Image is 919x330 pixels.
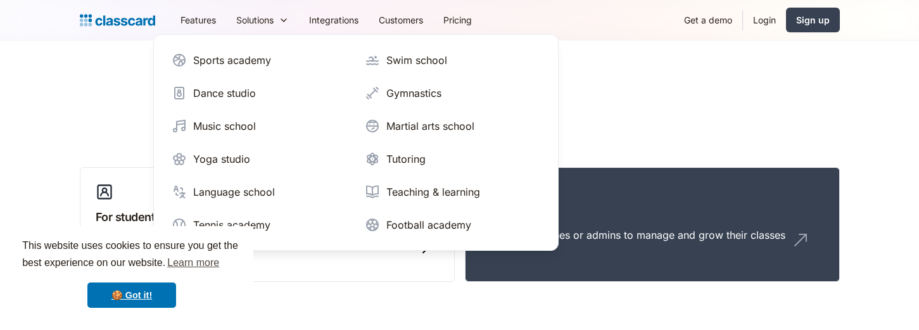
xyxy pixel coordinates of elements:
div: Music school [193,118,256,134]
a: Music school [167,113,352,139]
a: Football academy [360,212,545,238]
a: Pricing [433,6,482,34]
a: Integrations [299,6,369,34]
div: cookieconsent [10,226,253,320]
h3: For staff [481,208,824,225]
div: Tutoring [386,151,426,167]
a: Logo [80,11,155,29]
div: Teachers, coaches or admins to manage and grow their classes [481,228,785,242]
div: Martial arts school [386,118,474,134]
a: Get a demo [674,6,742,34]
a: Swim school [360,48,545,73]
a: Tennis academy [167,212,352,238]
div: Language school [193,184,275,200]
a: learn more about cookies [165,253,221,272]
span: This website uses cookies to ensure you get the best experience on our website. [22,238,241,272]
a: Sports academy [167,48,352,73]
a: Tutoring [360,146,545,172]
a: Martial arts school [360,113,545,139]
a: Yoga studio [167,146,352,172]
div: Solutions [226,6,299,34]
a: Gymnastics [360,80,545,106]
a: Dance studio [167,80,352,106]
div: Solutions [236,13,274,27]
a: Customers [369,6,433,34]
a: Sign up [786,8,840,32]
a: dismiss cookie message [87,282,176,308]
div: Gymnastics [386,86,441,101]
a: Features [170,6,226,34]
a: Language school [167,179,352,205]
a: For staffTeachers, coaches or admins to manage and grow their classes [465,167,840,282]
div: Dance studio [193,86,256,101]
div: Football academy [386,217,471,232]
a: Teaching & learning [360,179,545,205]
div: Teaching & learning [386,184,480,200]
div: Sign up [796,13,830,27]
a: For studentsStudents, parents or guardians to view their profile and manage bookings [80,167,455,282]
h3: For students [96,208,439,225]
div: Tennis academy [193,217,270,232]
a: Login [743,6,786,34]
nav: Solutions [153,34,559,251]
div: Swim school [386,53,447,68]
div: Sports academy [193,53,271,68]
div: Yoga studio [193,151,250,167]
